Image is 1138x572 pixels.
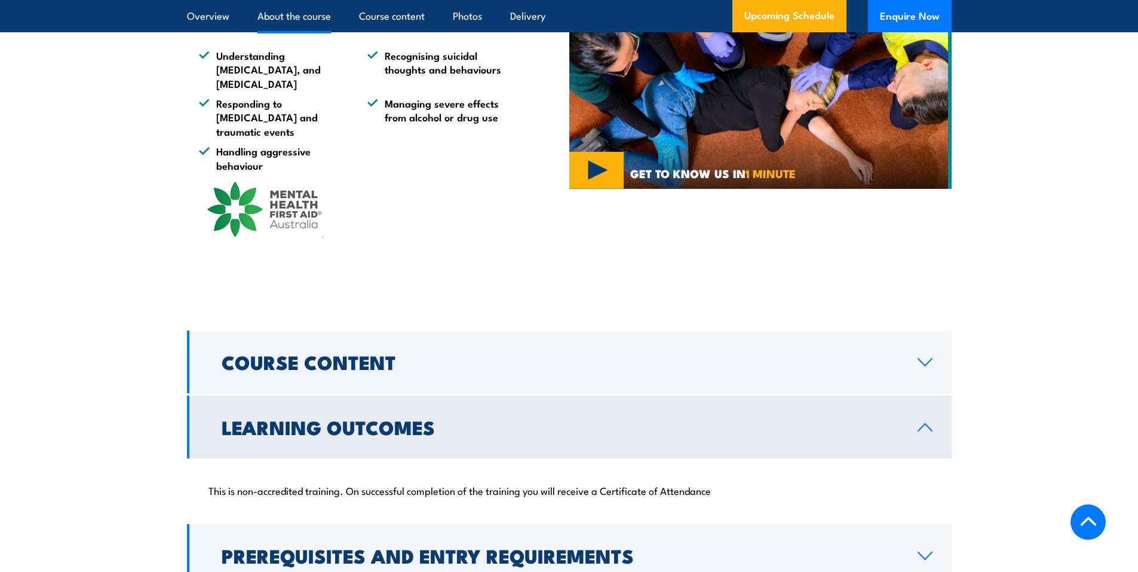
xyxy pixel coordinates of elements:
[222,418,898,435] h2: Learning Outcomes
[746,164,796,182] strong: 1 MINUTE
[199,144,346,172] li: Handling aggressive behaviour
[222,353,898,370] h2: Course Content
[187,331,952,393] a: Course Content
[367,96,514,138] li: Managing severe effects from alcohol or drug use
[187,396,952,458] a: Learning Outcomes
[367,48,514,90] li: Recognising suicidal thoughts and behaviours
[222,547,898,564] h2: Prerequisites and Entry Requirements
[208,484,930,496] p: This is non-accredited training. On successful completion of the training you will receive a Cert...
[630,168,796,179] span: GET TO KNOW US IN
[199,48,346,90] li: Understanding [MEDICAL_DATA], and [MEDICAL_DATA]
[199,96,346,138] li: Responding to [MEDICAL_DATA] and traumatic events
